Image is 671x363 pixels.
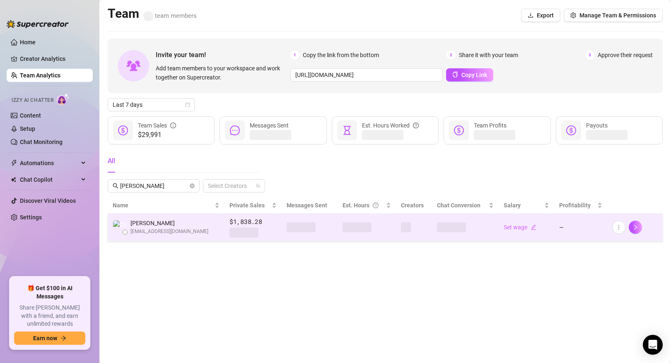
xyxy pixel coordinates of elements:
span: Add team members to your workspace and work together on Supercreator. [156,64,287,82]
span: download [528,12,533,18]
td: — [554,214,607,241]
span: Approve their request [598,50,653,60]
span: Invite your team! [156,50,290,60]
button: Earn nowarrow-right [14,332,85,345]
span: hourglass [342,125,352,135]
button: Manage Team & Permissions [564,9,663,22]
span: right [632,224,638,230]
div: Team Sales [138,121,176,130]
button: Export [521,9,560,22]
span: 🎁 Get $100 in AI Messages [14,284,85,300]
div: Open Intercom Messenger [643,335,663,355]
span: Name [113,201,213,210]
span: question-circle [413,121,419,130]
a: Creator Analytics [20,52,86,65]
span: Last 7 days [113,99,190,111]
span: more [616,224,622,230]
span: Messages Sent [250,122,289,129]
button: Copy Link [446,68,493,82]
button: close-circle [190,183,195,188]
a: Content [20,112,41,119]
a: Settings [20,214,42,221]
span: $1,838.28 [229,217,277,227]
img: AI Chatter [57,93,70,105]
span: Chat Conversion [437,202,480,209]
span: Automations [20,156,79,170]
a: Discover Viral Videos [20,197,76,204]
span: question-circle [373,201,379,210]
span: Profitability [559,202,591,209]
span: Share it with your team [459,50,518,60]
a: Home [20,39,36,46]
span: Salary [504,202,521,209]
span: Private Sales [229,202,265,209]
img: logo-BBDzfeDw.svg [7,20,69,28]
span: edit [531,224,536,230]
a: Team Analytics [20,72,60,79]
th: Creators [396,197,432,214]
span: calendar [185,102,190,107]
span: team members [143,12,197,19]
span: dollar-circle [566,125,576,135]
a: Chat Monitoring [20,139,63,145]
span: 2 [447,50,456,60]
span: [EMAIL_ADDRESS][DOMAIN_NAME] [130,228,208,236]
span: info-circle [170,121,176,130]
span: message [230,125,240,135]
span: team [256,183,261,188]
div: All [108,156,115,166]
span: dollar-circle [454,125,464,135]
span: dollar-circle [118,125,128,135]
span: Copy the link from the bottom [303,50,379,60]
span: 3 [585,50,594,60]
a: Set wageedit [504,224,536,231]
img: Chat Copilot [11,177,16,183]
span: Chat Copilot [20,173,79,186]
span: Messages Sent [287,202,327,209]
div: Est. Hours Worked [362,121,419,130]
span: thunderbolt [11,160,17,166]
span: copy [452,72,458,77]
span: Izzy AI Chatter [12,96,53,104]
div: Est. Hours [343,201,384,210]
span: [PERSON_NAME] [130,219,208,228]
span: Share [PERSON_NAME] with a friend, and earn unlimited rewards [14,304,85,328]
th: Name [108,197,224,214]
input: Search members [120,181,188,190]
span: Team Profits [474,122,507,129]
a: Setup [20,125,35,132]
h2: Team [108,6,197,22]
span: setting [570,12,576,18]
img: Chris [113,220,127,234]
span: Earn now [33,335,57,341]
span: $29,991 [138,130,176,140]
span: Export [537,12,554,19]
span: search [113,183,118,189]
span: Copy Link [461,72,487,78]
span: Payouts [586,122,608,129]
span: 1 [290,50,299,60]
span: Manage Team & Permissions [579,12,656,19]
span: arrow-right [60,335,66,341]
